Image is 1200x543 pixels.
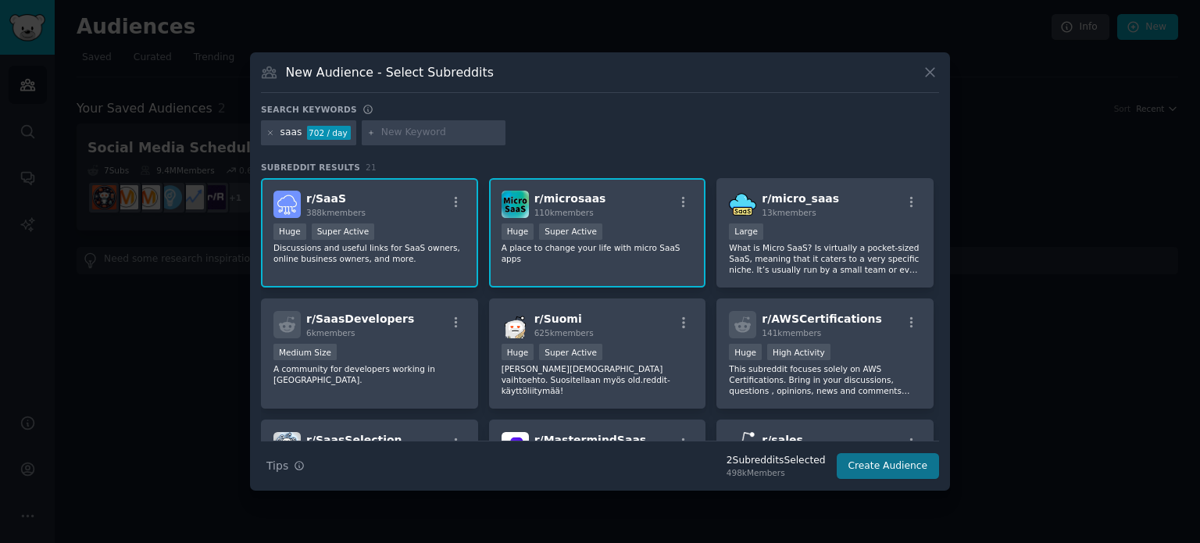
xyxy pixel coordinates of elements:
div: 498k Members [727,467,826,478]
p: [PERSON_NAME][DEMOGRAPHIC_DATA] vaihtoehto. Suositellaan myös old.reddit-käyttöliitymää! [502,363,694,396]
div: saas [280,126,302,140]
img: sales [729,432,756,459]
span: r/ microsaas [534,192,606,205]
p: Discussions and useful links for SaaS owners, online business owners, and more. [273,242,466,264]
img: SaasSelection [273,432,301,459]
p: A place to change your life with micro SaaS apps [502,242,694,264]
span: 388k members [306,208,366,217]
span: r/ SaasDevelopers [306,313,414,325]
span: Tips [266,458,288,474]
span: 6k members [306,328,355,338]
span: 13k members [762,208,816,217]
img: Suomi [502,311,529,338]
div: 702 / day [307,126,351,140]
div: Super Active [312,223,375,240]
img: microsaas [502,191,529,218]
span: r/ Suomi [534,313,582,325]
div: High Activity [767,344,830,360]
span: 21 [366,163,377,172]
span: 110k members [534,208,594,217]
span: 625k members [534,328,594,338]
h3: Search keywords [261,104,357,115]
p: What is Micro SaaS? Is virtually a pocket-sized SaaS, meaning that it caters to a very specific n... [729,242,921,275]
h3: New Audience - Select Subreddits [286,64,494,80]
button: Create Audience [837,453,940,480]
div: 2 Subreddit s Selected [727,454,826,468]
span: 141k members [762,328,821,338]
p: This subreddit focuses solely on AWS Certifications. Bring in your discussions, questions , opini... [729,363,921,396]
input: New Keyword [381,126,500,140]
img: SaaS [273,191,301,218]
span: r/ sales [762,434,802,446]
div: Huge [502,223,534,240]
span: r/ AWSCertifications [762,313,881,325]
span: r/ micro_saas [762,192,839,205]
button: Tips [261,452,310,480]
span: r/ SaasSelection [306,434,402,446]
span: Subreddit Results [261,162,360,173]
div: Super Active [539,344,602,360]
div: Huge [273,223,306,240]
div: Super Active [539,223,602,240]
p: A community for developers working in [GEOGRAPHIC_DATA]. [273,363,466,385]
span: r/ SaaS [306,192,346,205]
div: Huge [729,344,762,360]
img: MastermindSaas [502,432,529,459]
div: Huge [502,344,534,360]
img: micro_saas [729,191,756,218]
span: r/ MastermindSaas [534,434,647,446]
div: Large [729,223,763,240]
div: Medium Size [273,344,337,360]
